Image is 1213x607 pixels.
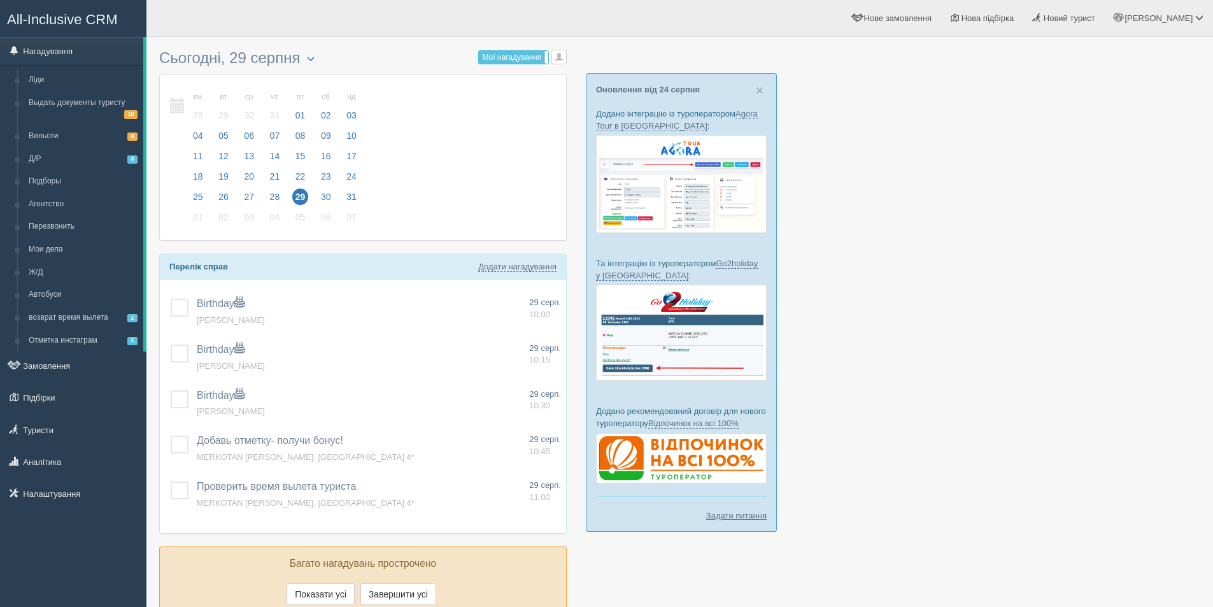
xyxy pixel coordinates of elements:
[7,11,118,27] span: All-Inclusive CRM
[124,110,138,118] span: 10
[197,298,245,309] span: Birthday
[343,189,360,205] span: 31
[596,108,767,132] p: Додано інтеграцію із туроператором :
[215,107,232,124] span: 29
[292,148,309,164] span: 15
[864,13,932,23] span: Нове замовлення
[292,168,309,185] span: 22
[190,107,206,124] span: 28
[314,210,338,231] a: 06
[263,210,287,231] a: 04
[186,85,210,129] a: пн 28
[529,343,561,353] span: 29 серп.
[529,492,550,502] span: 11:00
[478,262,557,272] a: Додати нагадування
[197,361,265,371] a: [PERSON_NAME]
[197,344,245,355] a: Birthday
[23,125,143,148] a: Вильоти9
[596,405,767,429] p: Додано рекомендований договір для нового туроператору
[215,127,232,144] span: 05
[529,297,561,307] span: 29 серп.
[288,85,313,129] a: пт 01
[339,129,360,149] a: 10
[318,189,334,205] span: 30
[190,209,206,225] span: 01
[343,148,360,164] span: 17
[263,85,287,129] a: чт 31
[23,283,143,306] a: Автобуси
[23,69,143,92] a: Ліди
[529,297,561,320] a: 29 серп. 10:00
[197,390,245,401] span: Birthday
[263,190,287,210] a: 28
[529,389,561,412] a: 29 серп. 10:30
[267,127,283,144] span: 07
[215,92,232,103] small: вт
[318,107,334,124] span: 02
[339,190,360,210] a: 31
[263,169,287,190] a: 21
[756,83,763,97] span: ×
[211,85,236,129] a: вт 29
[263,149,287,169] a: 14
[529,480,561,490] span: 29 серп.
[314,169,338,190] a: 23
[596,85,700,94] a: Оновлення від 24 серпня
[318,92,334,103] small: сб
[292,107,309,124] span: 01
[241,189,257,205] span: 27
[318,148,334,164] span: 16
[169,262,228,271] b: Перелік справ
[186,169,210,190] a: 18
[241,127,257,144] span: 06
[596,257,767,282] p: Та інтеграцію із туроператором :
[197,435,343,446] a: Добавь отметку- получи бонус!
[186,129,210,149] a: 04
[23,306,143,329] a: возврат время вылета1
[190,127,206,144] span: 04
[241,92,257,103] small: ср
[211,190,236,210] a: 26
[197,481,356,492] a: Проверить время вылета туриста
[1044,13,1095,23] span: Новий турист
[343,107,360,124] span: 03
[186,210,210,231] a: 01
[267,189,283,205] span: 28
[215,209,232,225] span: 02
[267,107,283,124] span: 31
[237,190,261,210] a: 27
[288,129,313,149] a: 08
[288,149,313,169] a: 15
[314,190,338,210] a: 30
[529,434,561,444] span: 29 серп.
[197,498,415,508] span: MERKOTAN [PERSON_NAME], [GEOGRAPHIC_DATA] 4*
[159,50,567,68] h3: Сьогодні, 29 серпня
[211,129,236,149] a: 05
[482,53,541,62] span: Мої нагадування
[596,433,767,484] img: %D0%B4%D0%BE%D0%B3%D0%BE%D0%B2%D1%96%D1%80-%D0%B2%D1%96%D0%B4%D0%BF%D0%BE%D1%87%D0%B8%D0%BD%D0%BE...
[23,215,143,238] a: Перезвонить
[190,168,206,185] span: 18
[529,355,550,364] span: 10:15
[287,583,355,605] button: Показати усі
[23,148,143,171] a: Д/Р3
[343,92,360,103] small: нд
[529,480,561,503] a: 29 серп. 11:00
[23,170,143,193] a: Подборы
[292,92,309,103] small: пт
[197,452,415,462] a: MERKOTAN [PERSON_NAME], [GEOGRAPHIC_DATA] 4*
[197,315,265,325] a: [PERSON_NAME]
[237,169,261,190] a: 20
[343,168,360,185] span: 24
[23,238,143,261] a: Мои дела
[339,169,360,190] a: 24
[360,583,436,605] button: Завершити усі
[169,557,557,571] p: Багато нагадувань прострочено
[288,169,313,190] a: 22
[23,193,143,216] a: Агентство
[288,210,313,231] a: 05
